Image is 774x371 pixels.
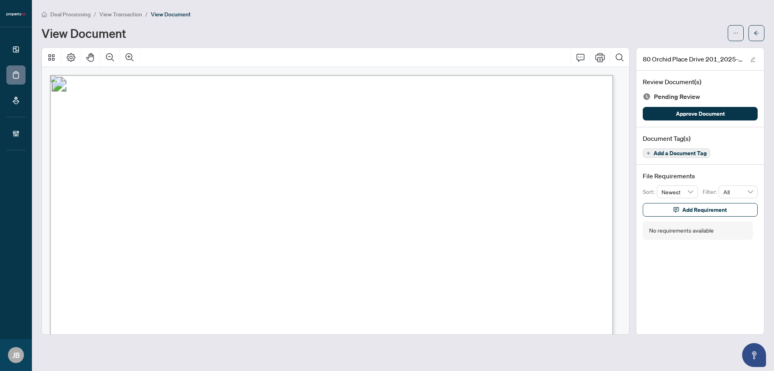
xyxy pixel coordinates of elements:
img: Document Status [643,93,651,101]
img: logo [6,12,26,17]
li: / [94,10,96,19]
span: Add a Document Tag [654,150,707,156]
span: edit [750,57,756,62]
span: home [41,12,47,17]
span: View Transaction [99,11,142,18]
h4: Review Document(s) [643,77,758,87]
span: JB [12,349,20,361]
span: View Document [151,11,191,18]
button: Add a Document Tag [643,148,710,158]
p: Sort: [643,187,657,196]
span: Deal Processing [50,11,91,18]
button: Approve Document [643,107,758,120]
span: ellipsis [733,30,738,36]
span: arrow-left [754,30,759,36]
h4: File Requirements [643,171,758,181]
p: Filter: [703,187,719,196]
span: All [723,186,753,198]
span: Pending Review [654,91,700,102]
span: Add Requirement [682,203,727,216]
button: Add Requirement [643,203,758,217]
span: 80 Orchid Place Drive 201_2025-08-25 18_33_55.pdf [643,54,742,64]
div: No requirements available [649,226,714,235]
button: Open asap [742,343,766,367]
span: plus [646,151,650,155]
span: Approve Document [676,107,725,120]
h4: Document Tag(s) [643,134,758,143]
li: / [145,10,148,19]
span: Newest [661,186,693,198]
h1: View Document [41,27,126,39]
